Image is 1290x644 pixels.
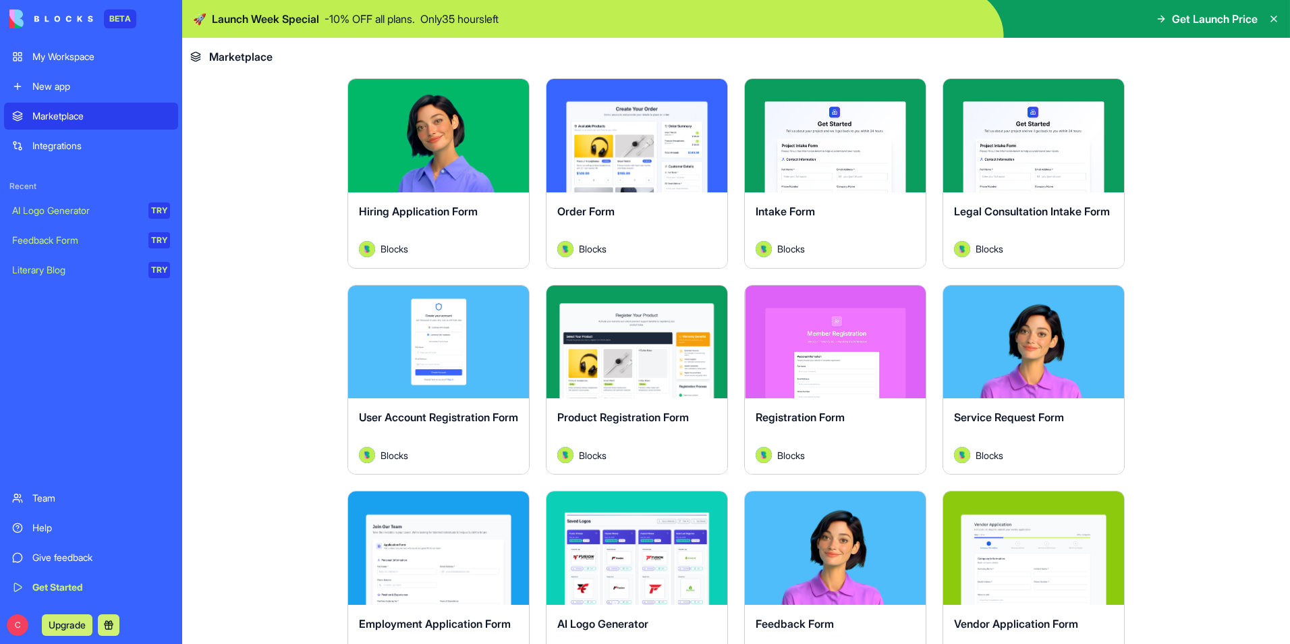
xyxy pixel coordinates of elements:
a: New app [4,73,178,100]
span: Service Request Form [954,410,1064,424]
img: Avatar [557,241,573,257]
a: Upgrade [42,618,92,631]
span: Blocks [579,242,607,256]
span: Blocks [381,242,408,256]
span: Employment Application Form [359,617,511,630]
img: Avatar [557,447,573,463]
span: Feedback Form [756,617,834,630]
span: Blocks [381,448,408,462]
a: Get Started [4,574,178,601]
a: Legal Consultation Intake FormAvatarBlocks [943,78,1125,269]
img: logo [9,9,93,28]
a: Product Registration FormAvatarBlocks [546,285,728,475]
div: Help [32,521,170,535]
a: BETA [9,9,136,28]
span: Product Registration Form [557,410,689,424]
img: Avatar [954,241,970,257]
span: Recent [4,181,178,192]
img: Avatar [756,241,772,257]
span: Marketplace [209,49,273,65]
span: Blocks [777,448,805,462]
a: Literary BlogTRY [4,257,178,284]
div: TRY [148,232,170,248]
div: My Workspace [32,50,170,63]
span: Hiring Application Form [359,205,478,218]
span: 🚀 [193,11,206,27]
div: Marketplace [32,109,170,123]
span: Blocks [976,242,1003,256]
a: Help [4,514,178,541]
p: Only 35 hours left [420,11,499,27]
span: Blocks [777,242,805,256]
a: Integrations [4,132,178,159]
a: My Workspace [4,43,178,70]
span: Legal Consultation Intake Form [954,205,1110,218]
span: User Account Registration Form [359,410,518,424]
img: Avatar [359,447,375,463]
a: User Account Registration FormAvatarBlocks [347,285,530,475]
span: Registration Form [756,410,845,424]
div: New app [32,80,170,93]
div: TRY [148,262,170,278]
span: AI Logo Generator [557,617,648,630]
a: Service Request FormAvatarBlocks [943,285,1125,475]
div: TRY [148,203,170,219]
button: Upgrade [42,614,92,636]
span: Launch Week Special [212,11,319,27]
div: Give feedback [32,551,170,564]
div: Literary Blog [12,263,139,277]
div: BETA [104,9,136,28]
div: Get Started [32,581,170,594]
div: Feedback Form [12,234,139,247]
span: Blocks [976,448,1003,462]
p: - 10 % OFF all plans. [325,11,415,27]
span: Order Form [557,205,615,218]
span: Blocks [579,448,607,462]
span: C [7,614,28,636]
div: Team [32,491,170,505]
a: Intake FormAvatarBlocks [744,78,926,269]
a: Hiring Application FormAvatarBlocks [347,78,530,269]
span: Intake Form [756,205,815,218]
div: AI Logo Generator [12,204,139,217]
span: Get Launch Price [1172,11,1258,27]
a: Feedback FormTRY [4,227,178,254]
img: Avatar [954,447,970,463]
a: Give feedback [4,544,178,571]
a: AI Logo GeneratorTRY [4,197,178,224]
a: Team [4,485,178,512]
a: Registration FormAvatarBlocks [744,285,926,475]
img: Avatar [756,447,772,463]
span: Vendor Application Form [954,617,1078,630]
a: Marketplace [4,103,178,130]
a: Order FormAvatarBlocks [546,78,728,269]
img: Avatar [359,241,375,257]
div: Integrations [32,139,170,153]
